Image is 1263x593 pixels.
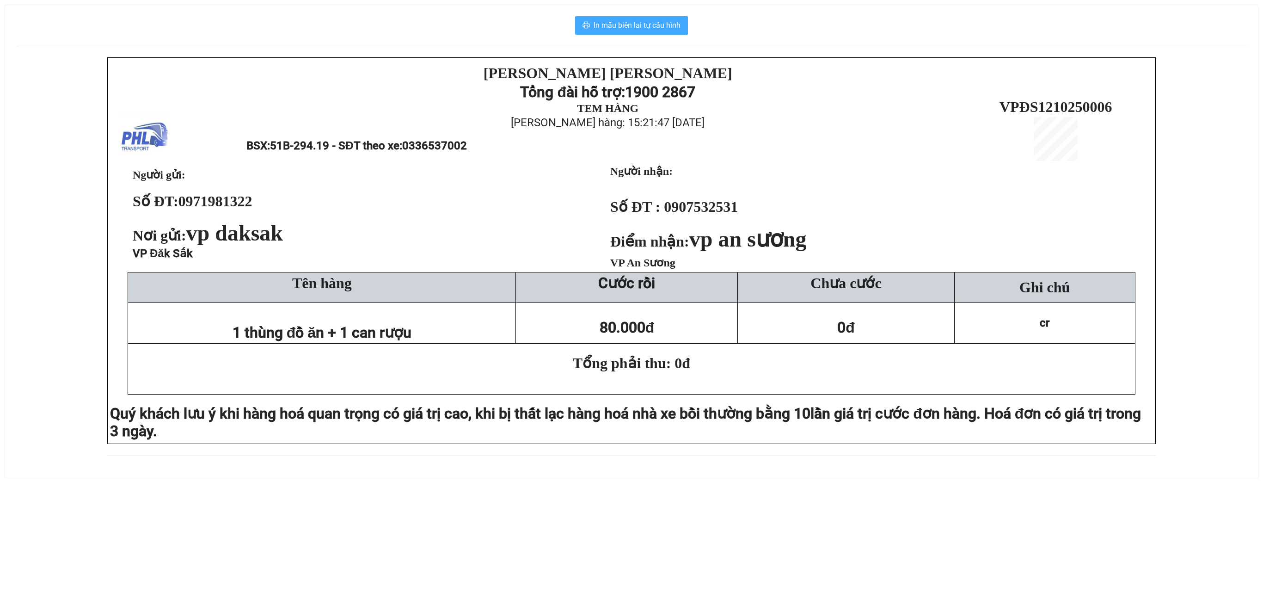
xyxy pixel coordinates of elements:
[582,21,590,30] span: printer
[577,102,638,114] strong: TEM HÀNG
[999,99,1112,115] span: VPĐS1210250006
[484,65,732,81] strong: [PERSON_NAME] [PERSON_NAME]
[573,355,690,371] span: Tổng phải thu: 0đ
[610,233,806,250] strong: Điểm nhận:
[133,169,185,181] span: Người gửi:
[610,165,673,177] strong: Người nhận:
[664,198,738,215] span: 0907532531
[689,227,807,251] span: vp an sương
[402,139,467,152] span: 0336537002
[292,275,352,291] span: Tên hàng
[598,274,655,292] strong: Cước rồi
[186,221,283,245] span: vp daksak
[270,139,466,152] span: 51B-294.19 - SĐT theo xe:
[133,193,252,210] strong: Số ĐT:
[110,405,1141,440] span: lần giá trị cước đơn hàng. Hoá đơn có giá trị trong 3 ngày.
[233,324,411,341] span: 1 thùng đồ ăn + 1 can rượu
[110,405,810,422] span: Quý khách lưu ý khi hàng hoá quan trọng có giá trị cao, khi bị thất lạc hàng hoá nhà xe bồi thườn...
[133,227,287,244] span: Nơi gửi:
[246,139,466,152] span: BSX:
[1040,316,1049,329] span: cr
[610,198,660,215] strong: Số ĐT :
[575,16,688,35] button: printerIn mẫu biên lai tự cấu hình
[122,114,168,161] img: logo
[133,247,193,260] span: VP Đăk Sắk
[594,19,681,31] span: In mẫu biên lai tự cấu hình
[625,83,695,101] strong: 1900 2867
[600,319,655,336] span: 80.000đ
[511,116,705,129] span: [PERSON_NAME] hàng: 15:21:47 [DATE]
[837,319,855,336] span: 0đ
[178,193,252,210] span: 0971981322
[610,257,675,269] span: VP An Sương
[1019,279,1070,296] span: Ghi chú
[810,275,881,291] span: Chưa cước
[520,83,625,101] strong: Tổng đài hỗ trợ:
